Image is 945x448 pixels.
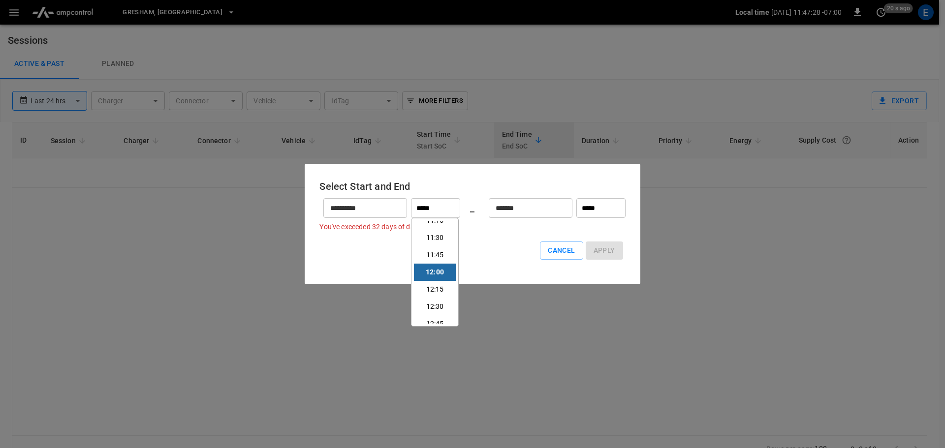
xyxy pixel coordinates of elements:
[319,222,625,232] p: You've exceeded 32 days of data.
[540,241,583,260] button: Cancel
[414,221,456,324] ul: Time
[414,212,456,229] li: 11:15
[414,246,456,264] li: 11:45
[414,298,456,315] li: 12:30
[414,264,456,281] li: 12:00
[319,179,625,194] h6: Select Start and End
[414,229,456,246] li: 11:30
[470,200,474,216] h6: _
[414,315,456,332] li: 12:45
[414,281,456,298] li: 12:15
